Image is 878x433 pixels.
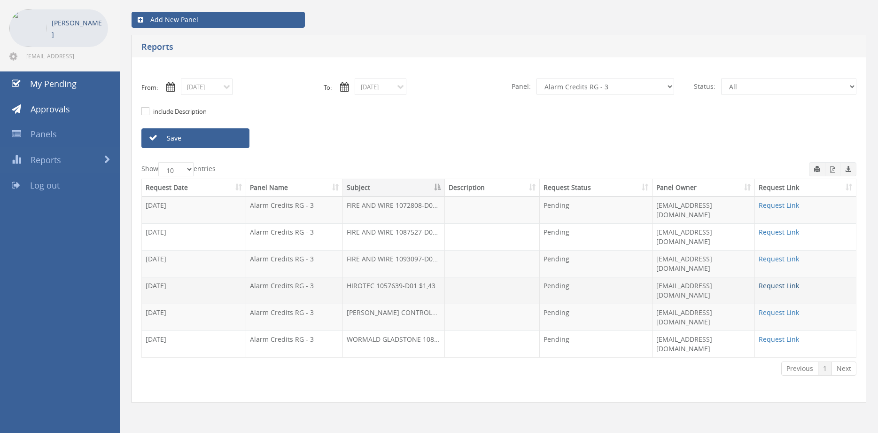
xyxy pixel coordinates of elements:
label: To: [324,83,332,92]
td: FIRE AND WIRE 1072808-D01 $102.30 [343,197,445,223]
td: [EMAIL_ADDRESS][DOMAIN_NAME] [653,223,755,250]
span: Panel: [506,79,536,94]
span: Approvals [31,103,70,115]
td: FIRE AND WIRE 1093097-D01 $253.00 [343,250,445,277]
td: [DATE] [142,277,246,304]
td: Alarm Credits RG - 3 [246,197,343,223]
a: Request Link [759,254,799,263]
td: Alarm Credits RG - 3 [246,304,343,331]
td: [DATE] [142,250,246,277]
label: Show entries [141,162,216,176]
th: Request Status: activate to sort column ascending [540,179,653,197]
td: [EMAIL_ADDRESS][DOMAIN_NAME] [653,331,755,357]
th: Panel Owner: activate to sort column ascending [653,179,755,197]
td: Alarm Credits RG - 3 [246,223,343,250]
td: [EMAIL_ADDRESS][DOMAIN_NAME] [653,277,755,304]
th: Panel Name: activate to sort column ascending [246,179,343,197]
a: Request Link [759,335,799,344]
th: Subject: activate to sort column descending [343,179,445,197]
td: Alarm Credits RG - 3 [246,250,343,277]
td: Pending [540,277,653,304]
td: [DATE] [142,331,246,357]
td: Alarm Credits RG - 3 [246,277,343,304]
span: Panels [31,128,57,140]
td: [DATE] [142,223,246,250]
td: [EMAIL_ADDRESS][DOMAIN_NAME] [653,197,755,223]
span: Reports [31,154,61,165]
a: Previous [781,362,818,376]
a: 1 [818,362,832,376]
span: Log out [30,180,60,191]
td: WORMALD GLADSTONE 1088475-D01 $552.82 [343,331,445,357]
td: Pending [540,223,653,250]
th: Request Link: activate to sort column ascending [755,179,856,197]
h5: Reports [141,42,644,54]
td: [DATE] [142,197,246,223]
td: HIROTEC 1057639-D01 $1,430.00 [343,277,445,304]
span: My Pending [30,78,77,89]
span: [EMAIL_ADDRESS][DOMAIN_NAME] [26,52,106,60]
label: include Description [151,107,207,117]
select: Showentries [158,162,194,176]
td: FIRE AND WIRE 1087527-D01 $1,012.00 [343,223,445,250]
td: Pending [540,250,653,277]
td: Alarm Credits RG - 3 [246,331,343,357]
a: Next [831,362,856,376]
p: [PERSON_NAME] [52,17,103,40]
td: [EMAIL_ADDRESS][DOMAIN_NAME] [653,250,755,277]
td: Pending [540,331,653,357]
td: Pending [540,304,653,331]
td: [EMAIL_ADDRESS][DOMAIN_NAME] [653,304,755,331]
label: From: [141,83,158,92]
span: Status: [688,79,721,94]
td: [DATE] [142,304,246,331]
a: Request Link [759,281,799,290]
a: Request Link [759,201,799,210]
a: Request Link [759,228,799,236]
td: [PERSON_NAME] CONTROLS 1100212 $1,125.30 [343,304,445,331]
th: Description: activate to sort column ascending [445,179,540,197]
a: Request Link [759,308,799,317]
th: Request Date: activate to sort column ascending [142,179,246,197]
a: Add New Panel [132,12,305,28]
td: Pending [540,197,653,223]
a: Save [141,128,249,148]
